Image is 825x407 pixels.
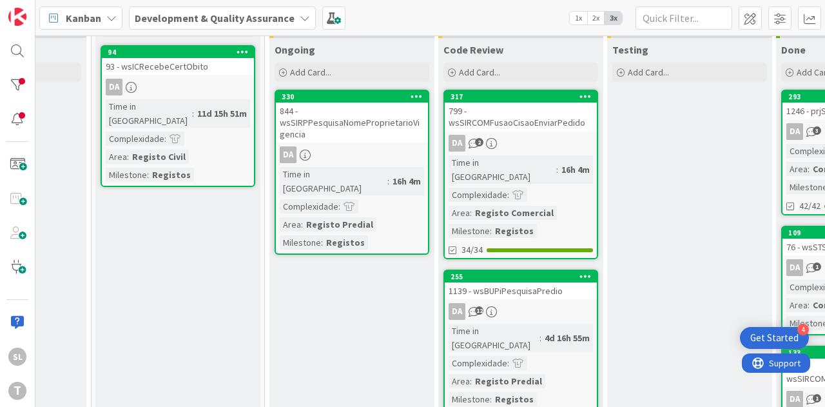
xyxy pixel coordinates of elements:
div: 94 [102,46,254,58]
div: Registos [492,224,537,238]
span: : [127,150,129,164]
div: Complexidade [106,132,164,146]
div: SL [8,348,26,366]
span: : [147,168,149,182]
div: 4d 16h 55m [541,331,593,345]
a: 9493 - wsICRecebeCertObitoDATime in [GEOGRAPHIC_DATA]:11d 15h 51mComplexidade:Area:Registo CivilM... [101,45,255,187]
div: DA [786,259,803,276]
span: : [192,106,194,121]
span: Ongoing [275,43,315,56]
div: Area [786,162,808,176]
div: Get Started [750,332,799,344]
span: : [556,163,558,177]
span: 3x [605,12,622,25]
div: 317 [445,91,597,103]
div: 16h 4m [389,174,424,188]
span: : [808,298,810,312]
div: Area [106,150,127,164]
span: : [470,374,472,388]
span: : [470,206,472,220]
div: Registos [323,235,368,250]
span: Add Card... [290,66,331,78]
div: Registo Predial [303,217,376,232]
div: Complexidade [280,199,338,213]
span: 1x [570,12,587,25]
div: 11d 15h 51m [194,106,250,121]
div: 9493 - wsICRecebeCertObito [102,46,254,75]
div: 317799 - wsSIRCOMFusaoCisaoEnviarPedido [445,91,597,131]
span: : [507,356,509,370]
div: DA [280,146,296,163]
span: 2x [587,12,605,25]
span: 1 [813,394,821,402]
span: 12 [475,306,483,315]
div: T [8,382,26,400]
div: 1139 - wsBUPiPesquisaPredio [445,283,597,299]
a: 330844 - wsSIRPPesquisaNomeProprietarioVigenciaDATime in [GEOGRAPHIC_DATA]:16h 4mComplexidade:Are... [275,90,429,255]
span: Testing [612,43,648,56]
div: 330844 - wsSIRPPesquisaNomeProprietarioVigencia [276,91,428,143]
div: DA [106,79,122,95]
div: 93 - wsICRecebeCertObito [102,58,254,75]
div: Time in [GEOGRAPHIC_DATA] [106,99,192,128]
span: 2 [475,138,483,146]
div: Area [786,298,808,312]
div: DA [449,303,465,320]
div: DA [276,146,428,163]
span: Support [27,2,59,17]
div: DA [445,303,597,320]
span: Kanban [66,10,101,26]
span: : [387,174,389,188]
div: Registos [149,168,194,182]
span: : [301,217,303,232]
div: Time in [GEOGRAPHIC_DATA] [449,324,539,352]
div: DA [445,135,597,152]
div: Milestone [280,235,321,250]
span: : [808,162,810,176]
div: Milestone [106,168,147,182]
div: DA [786,123,803,140]
div: 255 [445,271,597,283]
span: : [164,132,166,146]
div: Open Get Started checklist, remaining modules: 4 [740,327,809,349]
div: Time in [GEOGRAPHIC_DATA] [280,167,387,195]
div: Milestone [449,224,490,238]
span: : [338,199,340,213]
span: 1 [813,263,821,271]
span: : [507,188,509,202]
div: 94 [108,48,254,57]
div: Area [280,217,301,232]
div: DA [449,135,465,152]
span: : [490,392,492,406]
div: Complexidade [449,188,507,202]
b: Development & Quality Assurance [135,12,295,25]
div: Registo Comercial [472,206,557,220]
div: Registo Civil [129,150,189,164]
div: DA [102,79,254,95]
div: 799 - wsSIRCOMFusaoCisaoEnviarPedido [445,103,597,131]
span: : [321,235,323,250]
span: Done [781,43,806,56]
span: 42/42 [799,199,820,213]
span: Add Card... [628,66,669,78]
span: : [539,331,541,345]
div: Registos [492,392,537,406]
span: Add Card... [459,66,500,78]
div: 330 [276,91,428,103]
div: Registo Predial [472,374,545,388]
div: Area [449,206,470,220]
input: Quick Filter... [636,6,732,30]
div: 317 [451,92,597,101]
span: : [490,224,492,238]
div: Complexidade [449,356,507,370]
div: 4 [797,324,809,335]
span: Code Review [443,43,503,56]
span: 34/34 [461,243,483,257]
div: 16h 4m [558,163,593,177]
div: Milestone [449,392,490,406]
div: Time in [GEOGRAPHIC_DATA] [449,155,556,184]
a: 317799 - wsSIRCOMFusaoCisaoEnviarPedidoDATime in [GEOGRAPHIC_DATA]:16h 4mComplexidade:Area:Regist... [443,90,598,259]
div: Area [449,374,470,388]
span: 3 [813,126,821,135]
img: Visit kanbanzone.com [8,8,26,26]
